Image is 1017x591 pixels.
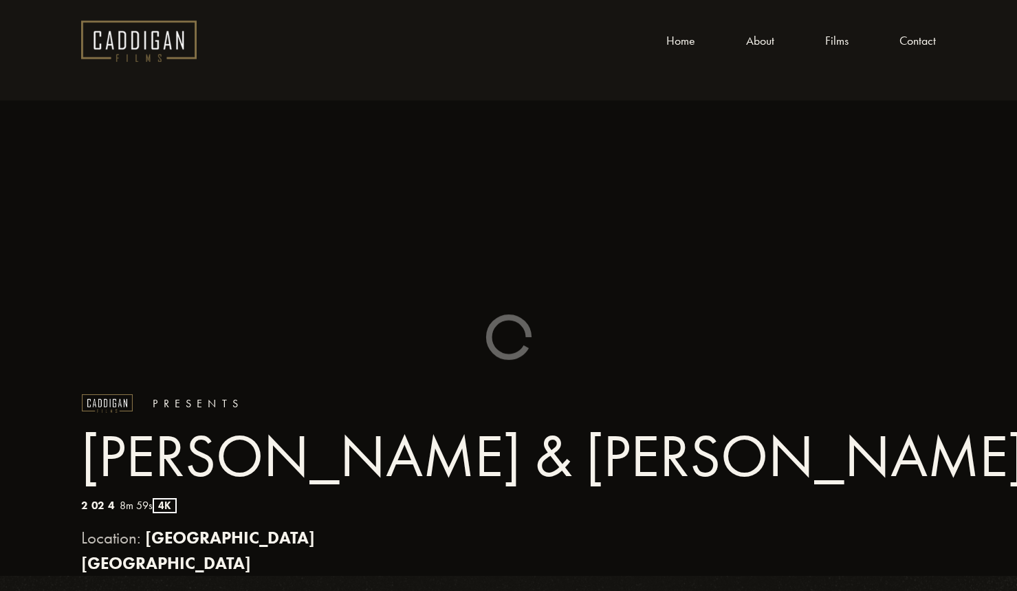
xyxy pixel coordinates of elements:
[666,30,695,51] a: Home
[899,30,936,51] a: Contact
[81,527,319,573] strong: [GEOGRAPHIC_DATA] [GEOGRAPHIC_DATA]
[153,498,177,513] span: 4K
[81,21,196,62] img: Caddigan Films
[81,499,120,512] b: 2024
[81,528,141,548] span: Location:
[825,30,849,51] a: Films
[746,30,774,51] a: About
[153,397,238,410] code: P r e s e n t s
[81,497,223,514] p: 8m 59s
